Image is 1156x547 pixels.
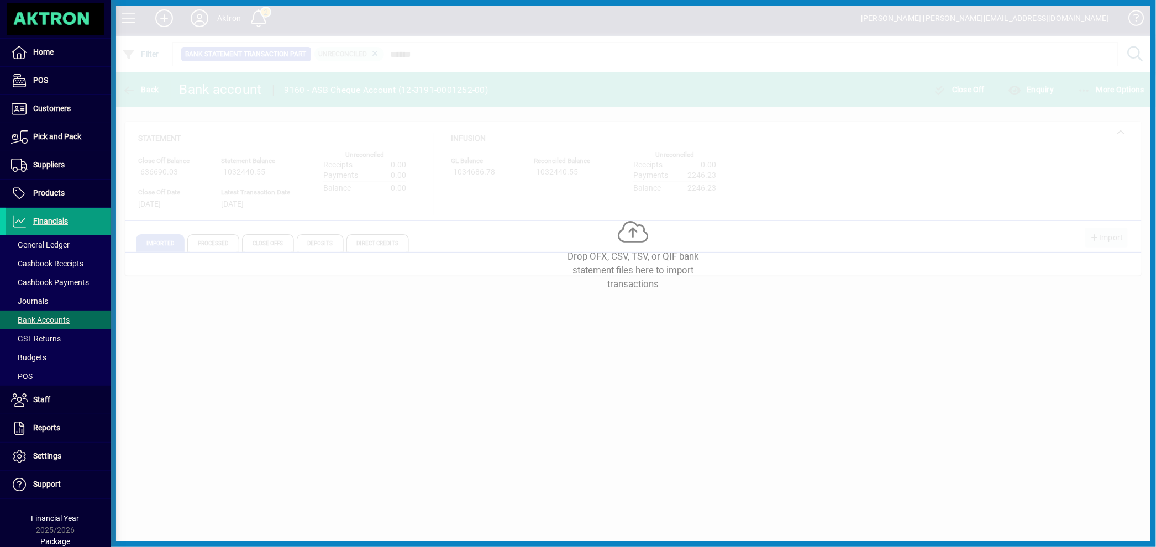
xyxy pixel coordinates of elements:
a: Pick and Pack [6,123,111,151]
a: Settings [6,443,111,470]
span: Cashbook Payments [11,278,89,287]
span: Settings [33,451,61,460]
span: Suppliers [33,160,65,169]
span: Home [33,48,54,56]
span: POS [33,76,48,85]
span: POS [11,372,33,381]
a: Products [6,180,111,207]
span: GST Returns [11,334,61,343]
span: Bank Accounts [11,315,70,324]
div: Drop OFX, CSV, TSV, or QIF bank statement files here to import transactions [550,250,716,292]
a: GST Returns [6,329,111,348]
a: Cashbook Receipts [6,254,111,273]
span: Package [40,537,70,546]
span: Products [33,188,65,197]
a: Staff [6,386,111,414]
a: General Ledger [6,235,111,254]
span: Budgets [11,353,46,362]
a: Suppliers [6,151,111,179]
a: Customers [6,95,111,123]
a: Reports [6,414,111,442]
span: General Ledger [11,240,70,249]
span: Reports [33,423,60,432]
a: Cashbook Payments [6,273,111,292]
span: Financial Year [31,514,80,523]
span: Support [33,480,61,488]
span: Staff [33,395,50,404]
span: Cashbook Receipts [11,259,83,268]
span: Financials [33,217,68,225]
a: Journals [6,292,111,311]
span: Pick and Pack [33,132,81,141]
a: Support [6,471,111,498]
a: Home [6,39,111,66]
a: Budgets [6,348,111,367]
a: Bank Accounts [6,311,111,329]
span: Journals [11,297,48,306]
a: POS [6,367,111,386]
a: POS [6,67,111,94]
span: Customers [33,104,71,113]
